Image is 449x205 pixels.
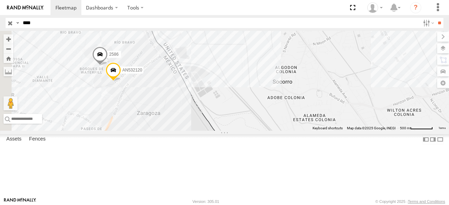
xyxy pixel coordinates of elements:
[122,67,142,72] span: AN532120
[410,2,421,13] i: ?
[3,135,25,144] label: Assets
[4,67,13,76] label: Measure
[193,199,219,204] div: Version: 305.01
[15,18,20,28] label: Search Query
[7,5,43,10] img: rand-logo.svg
[4,34,13,44] button: Zoom in
[438,127,446,130] a: Terms
[420,18,435,28] label: Search Filter Options
[398,126,435,131] button: Map Scale: 500 m per 61 pixels
[429,134,436,144] label: Dock Summary Table to the Right
[437,78,449,88] label: Map Settings
[4,44,13,54] button: Zoom out
[4,96,18,110] button: Drag Pegman onto the map to open Street View
[109,52,119,57] span: 2586
[347,126,396,130] span: Map data ©2025 Google, INEGI
[4,198,36,205] a: Visit our Website
[400,126,410,130] span: 500 m
[408,199,445,204] a: Terms and Conditions
[422,134,429,144] label: Dock Summary Table to the Left
[437,134,444,144] label: Hide Summary Table
[26,135,49,144] label: Fences
[375,199,445,204] div: © Copyright 2025 -
[365,2,385,13] div: Omar Miranda
[313,126,343,131] button: Keyboard shortcuts
[4,54,13,63] button: Zoom Home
